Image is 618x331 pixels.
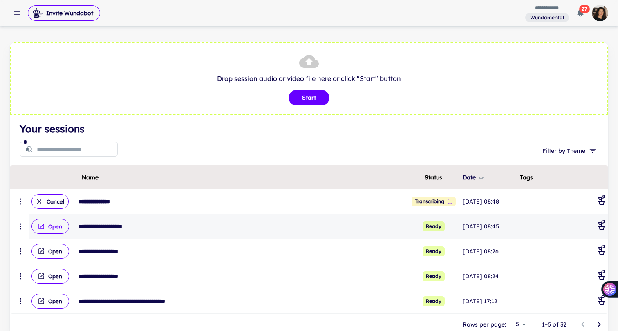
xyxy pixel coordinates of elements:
span: Status [425,172,442,182]
span: Ready [423,271,445,281]
td: [DATE] 08:48 [461,189,518,214]
td: [DATE] 08:45 [461,214,518,239]
td: [DATE] 08:24 [461,264,518,289]
div: Coaching [597,270,607,282]
div: Coaching [597,195,607,208]
button: Filter by Theme [539,143,598,158]
td: [DATE] 08:26 [461,239,518,264]
span: Ready [423,246,445,256]
span: Ready [423,221,445,231]
div: Coaching [597,295,607,307]
button: 27 [572,5,589,21]
span: 27 [579,5,590,13]
button: Start [289,90,329,105]
button: Open [31,219,69,234]
button: Open [31,244,69,259]
div: 5 [509,318,529,330]
p: Drop session audio or video file here or click "Start" button [19,74,599,83]
span: Ready [423,296,445,306]
div: Coaching [597,220,607,233]
span: You are a member of this workspace. Contact your workspace owner for assistance. [525,12,569,22]
span: Name [82,172,99,182]
div: Coaching [597,245,607,257]
td: [DATE] 17:12 [461,289,518,314]
p: Rows per page: [463,320,506,329]
span: Tags [520,172,533,182]
p: 1–5 of 32 [542,320,566,329]
button: Open [31,269,69,284]
div: scrollable content [10,165,608,314]
h4: Your sessions [20,121,598,136]
span: Position in queue: 1 [412,197,456,206]
span: Wundamental [527,14,567,21]
img: photoURL [592,5,608,21]
span: Date [463,172,486,182]
span: Invite Wundabot to record a meeting [28,5,100,21]
button: Open [31,294,69,309]
button: Invite Wundabot [28,5,100,21]
button: Cancel [31,194,69,209]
